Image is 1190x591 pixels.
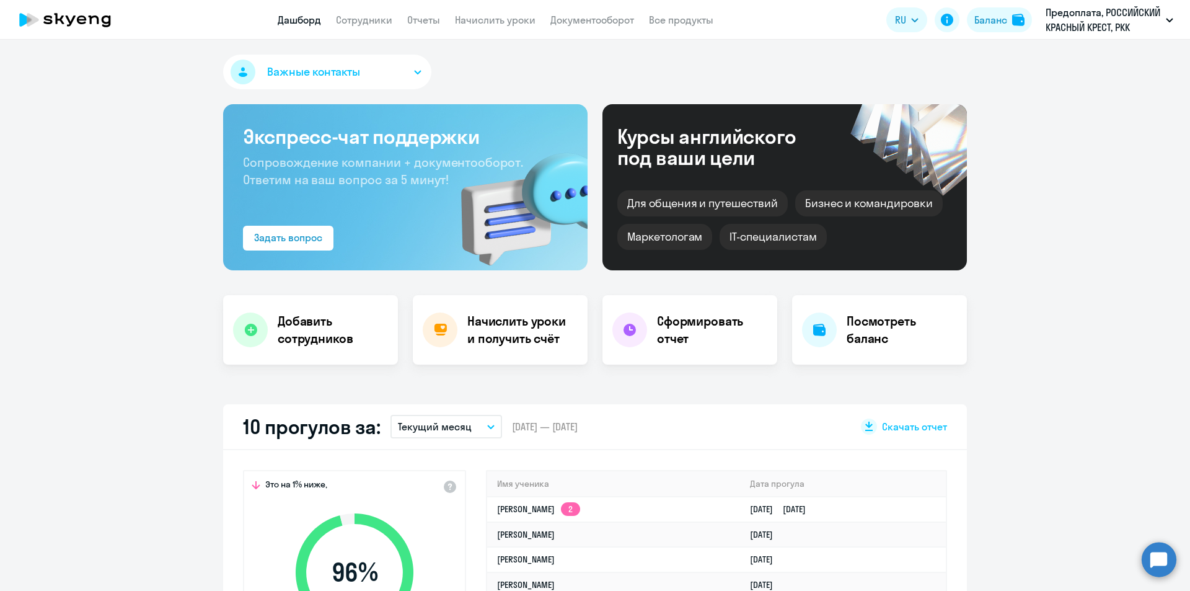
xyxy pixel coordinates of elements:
[278,14,321,26] a: Дашборд
[657,313,767,347] h4: Сформировать отчет
[487,471,740,497] th: Имя ученика
[750,529,783,540] a: [DATE]
[398,419,472,434] p: Текущий месяц
[795,190,943,216] div: Бизнес и командировки
[886,7,927,32] button: RU
[561,502,580,516] app-skyeng-badge: 2
[750,554,783,565] a: [DATE]
[740,471,946,497] th: Дата прогула
[617,190,788,216] div: Для общения и путешествий
[512,420,578,433] span: [DATE] — [DATE]
[974,12,1007,27] div: Баланс
[550,14,634,26] a: Документооборот
[254,230,322,245] div: Задать вопрос
[267,64,360,80] span: Важные контакты
[617,224,712,250] div: Маркетологам
[649,14,713,26] a: Все продукты
[1046,5,1161,35] p: Предоплата, РОССИЙСКИЙ КРАСНЫЙ КРЕСТ, РКК
[243,414,381,439] h2: 10 прогулов за:
[265,479,327,494] span: Это на 1% ниже,
[847,313,957,347] h4: Посмотреть баланс
[467,313,575,347] h4: Начислить уроки и получить счёт
[882,420,947,433] span: Скачать отчет
[455,14,535,26] a: Начислить уроки
[497,529,555,540] a: [PERSON_NAME]
[750,579,783,590] a: [DATE]
[390,415,502,438] button: Текущий месяц
[443,131,588,270] img: bg-img
[278,313,388,347] h4: Добавить сотрудников
[223,55,431,89] button: Важные контакты
[243,124,568,149] h3: Экспресс-чат поддержки
[750,504,816,515] a: [DATE][DATE]
[967,7,1032,32] button: Балансbalance
[617,126,829,168] div: Курсы английского под ваши цели
[1039,5,1179,35] button: Предоплата, РОССИЙСКИЙ КРАСНЫЙ КРЕСТ, РКК
[895,12,906,27] span: RU
[283,558,426,587] span: 96 %
[497,554,555,565] a: [PERSON_NAME]
[407,14,440,26] a: Отчеты
[497,579,555,590] a: [PERSON_NAME]
[1012,14,1025,26] img: balance
[243,226,333,251] button: Задать вопрос
[243,154,523,187] span: Сопровождение компании + документооборот. Ответим на ваш вопрос за 5 минут!
[497,504,580,515] a: [PERSON_NAME]2
[336,14,392,26] a: Сотрудники
[720,224,826,250] div: IT-специалистам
